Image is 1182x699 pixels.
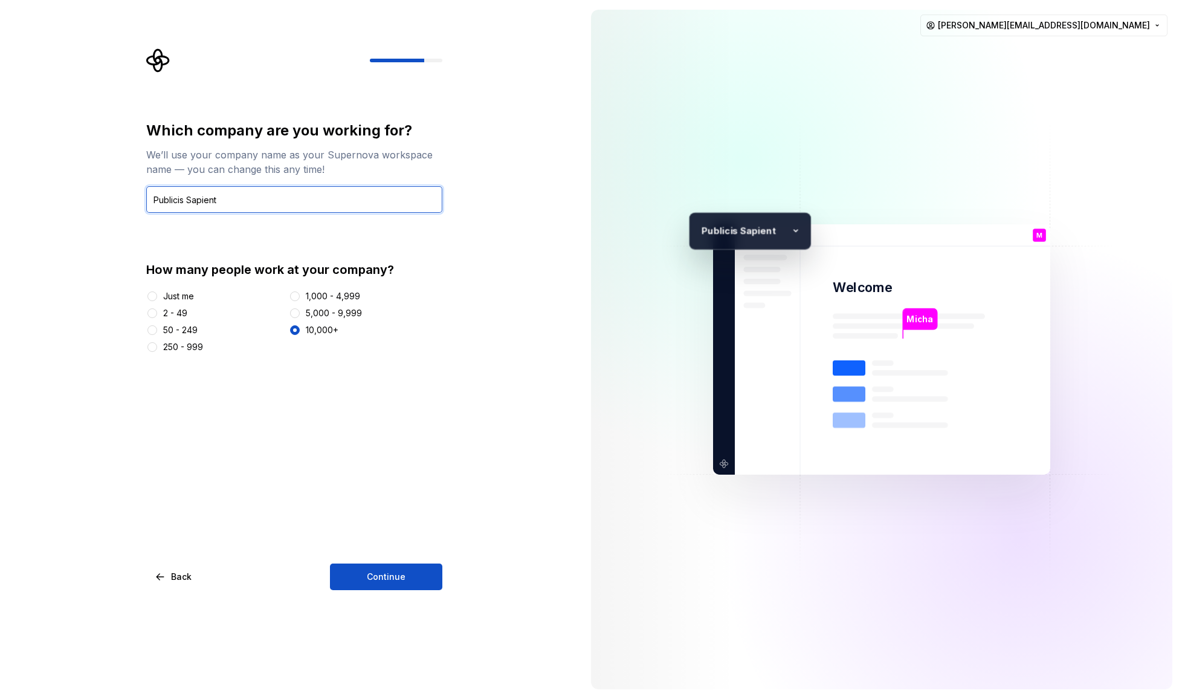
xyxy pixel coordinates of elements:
[708,223,787,238] p: ublicis Sapient
[906,313,933,326] p: Micha
[695,223,707,238] p: P
[306,324,338,336] div: 10,000+
[163,290,194,302] div: Just me
[306,290,360,302] div: 1,000 - 4,999
[146,148,442,177] div: We’ll use your company name as your Supernova workspace name — you can change this any time!
[163,307,187,319] div: 2 - 49
[163,324,198,336] div: 50 - 249
[938,19,1150,31] span: [PERSON_NAME][EMAIL_ADDRESS][DOMAIN_NAME]
[1036,232,1042,239] p: M
[146,186,442,213] input: Company name
[146,121,442,140] div: Which company are you working for?
[146,261,442,278] div: How many people work at your company?
[330,564,442,590] button: Continue
[171,571,192,583] span: Back
[146,564,202,590] button: Back
[367,571,405,583] span: Continue
[163,341,203,353] div: 250 - 999
[833,279,892,296] p: Welcome
[306,307,362,319] div: 5,000 - 9,999
[920,15,1167,36] button: [PERSON_NAME][EMAIL_ADDRESS][DOMAIN_NAME]
[146,48,170,73] svg: Supernova Logo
